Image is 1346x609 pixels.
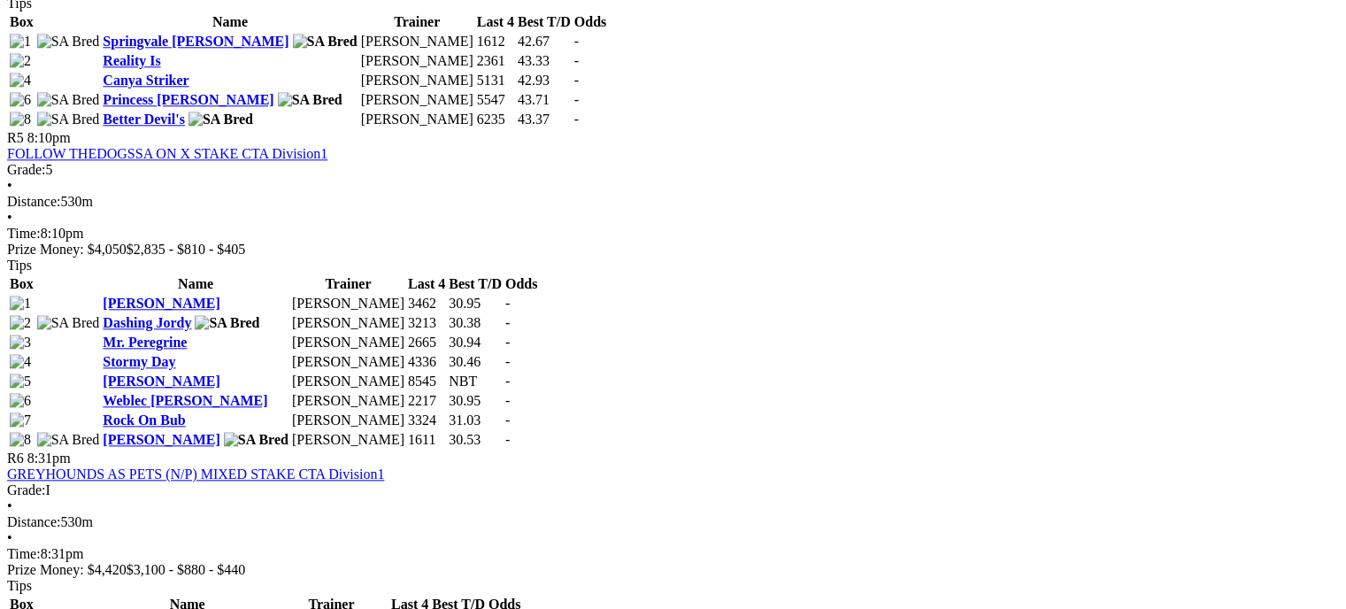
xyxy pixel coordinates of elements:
[7,578,32,593] span: Tips
[7,226,1339,242] div: 8:10pm
[517,72,572,89] td: 42.93
[103,412,185,428] a: Rock On Bub
[37,112,100,127] img: SA Bred
[103,34,288,49] a: Springvale [PERSON_NAME]
[7,562,1339,578] div: Prize Money: $4,420
[103,393,267,408] a: Weblec [PERSON_NAME]
[10,335,31,351] img: 3
[505,296,510,311] span: -
[10,34,31,50] img: 1
[278,92,342,108] img: SA Bred
[103,432,219,447] a: [PERSON_NAME]
[476,72,515,89] td: 5131
[10,354,31,370] img: 4
[407,275,446,293] th: Last 4
[103,315,191,330] a: Dashing Jordy
[360,72,474,89] td: [PERSON_NAME]
[448,392,503,410] td: 30.95
[188,112,253,127] img: SA Bred
[7,514,1339,530] div: 530m
[291,353,405,371] td: [PERSON_NAME]
[448,314,503,332] td: 30.38
[37,34,100,50] img: SA Bred
[7,451,24,466] span: R6
[517,33,572,50] td: 42.67
[574,53,579,68] span: -
[407,373,446,390] td: 8545
[103,73,188,88] a: Canya Striker
[103,374,219,389] a: [PERSON_NAME]
[10,73,31,89] img: 4
[103,335,187,350] a: Mr. Peregrine
[407,334,446,351] td: 2665
[7,482,1339,498] div: I
[10,412,31,428] img: 7
[10,92,31,108] img: 6
[102,13,358,31] th: Name
[505,432,510,447] span: -
[102,275,289,293] th: Name
[7,498,12,513] span: •
[7,178,12,193] span: •
[360,13,474,31] th: Trainer
[517,91,572,109] td: 43.71
[7,546,41,561] span: Time:
[476,91,515,109] td: 5547
[103,53,160,68] a: Reality Is
[407,412,446,429] td: 3324
[574,112,579,127] span: -
[505,354,510,369] span: -
[7,162,1339,178] div: 5
[10,432,31,448] img: 8
[360,52,474,70] td: [PERSON_NAME]
[7,130,24,145] span: R5
[448,353,503,371] td: 30.46
[7,146,327,161] a: FOLLOW THEDOGSSA ON X STAKE CTA Division1
[291,431,405,449] td: [PERSON_NAME]
[7,466,384,482] a: GREYHOUNDS AS PETS (N/P) MIXED STAKE CTA Division1
[476,52,515,70] td: 2361
[7,530,12,545] span: •
[7,546,1339,562] div: 8:31pm
[7,194,1339,210] div: 530m
[360,111,474,128] td: [PERSON_NAME]
[27,130,71,145] span: 8:10pm
[291,373,405,390] td: [PERSON_NAME]
[10,112,31,127] img: 8
[476,13,515,31] th: Last 4
[407,353,446,371] td: 4336
[573,13,607,31] th: Odds
[291,334,405,351] td: [PERSON_NAME]
[291,314,405,332] td: [PERSON_NAME]
[103,92,273,107] a: Princess [PERSON_NAME]
[7,226,41,241] span: Time:
[291,392,405,410] td: [PERSON_NAME]
[291,295,405,312] td: [PERSON_NAME]
[7,482,46,497] span: Grade:
[291,275,405,293] th: Trainer
[476,111,515,128] td: 6235
[407,431,446,449] td: 1611
[10,393,31,409] img: 6
[574,92,579,107] span: -
[7,162,46,177] span: Grade:
[407,295,446,312] td: 3462
[448,275,503,293] th: Best T/D
[517,13,572,31] th: Best T/D
[574,34,579,49] span: -
[448,431,503,449] td: 30.53
[10,14,34,29] span: Box
[10,374,31,389] img: 5
[476,33,515,50] td: 1612
[7,210,12,225] span: •
[127,242,246,257] span: $2,835 - $810 - $405
[505,315,510,330] span: -
[27,451,71,466] span: 8:31pm
[7,194,60,209] span: Distance:
[7,514,60,529] span: Distance:
[448,334,503,351] td: 30.94
[360,91,474,109] td: [PERSON_NAME]
[407,392,446,410] td: 2217
[574,73,579,88] span: -
[195,315,259,331] img: SA Bred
